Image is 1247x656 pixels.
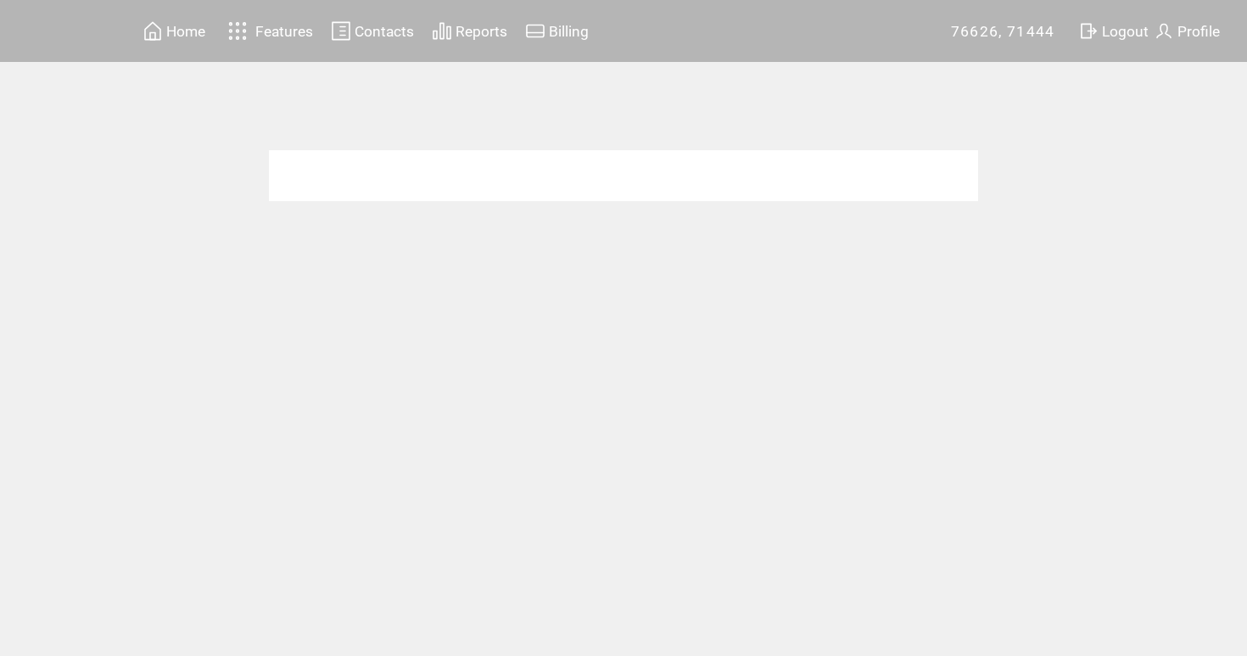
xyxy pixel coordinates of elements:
a: Billing [523,18,591,44]
a: Contacts [328,18,417,44]
a: Profile [1151,18,1222,44]
img: home.svg [143,20,163,42]
span: Logout [1102,23,1149,40]
img: profile.svg [1154,20,1174,42]
img: chart.svg [432,20,452,42]
a: Home [140,18,208,44]
img: creidtcard.svg [525,20,545,42]
a: Logout [1076,18,1151,44]
span: 76626, 71444 [951,23,1055,40]
span: Contacts [355,23,414,40]
span: Reports [456,23,507,40]
span: Billing [549,23,589,40]
img: features.svg [223,17,253,45]
img: contacts.svg [331,20,351,42]
span: Home [166,23,205,40]
img: exit.svg [1078,20,1099,42]
span: Features [255,23,313,40]
a: Reports [429,18,510,44]
span: Profile [1177,23,1220,40]
a: Features [221,14,316,48]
